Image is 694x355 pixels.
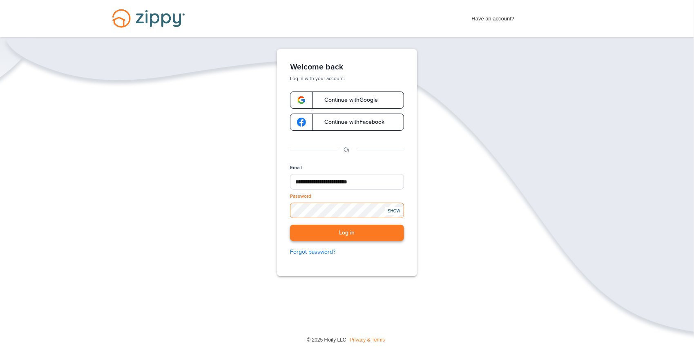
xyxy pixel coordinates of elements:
[290,75,404,82] p: Log in with your account.
[290,92,404,109] a: google-logoContinue withGoogle
[290,203,404,218] input: Password
[316,119,384,125] span: Continue with Facebook
[307,337,346,343] span: © 2025 Floify LLC
[297,96,306,105] img: google-logo
[297,118,306,127] img: google-logo
[290,193,311,200] label: Password
[385,207,403,215] div: SHOW
[290,164,302,171] label: Email
[316,97,378,103] span: Continue with Google
[472,10,515,23] span: Have an account?
[344,145,350,154] p: Or
[290,114,404,131] a: google-logoContinue withFacebook
[290,174,404,190] input: Email
[290,62,404,72] h1: Welcome back
[290,225,404,241] button: Log in
[290,248,404,257] a: Forgot password?
[350,337,385,343] a: Privacy & Terms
